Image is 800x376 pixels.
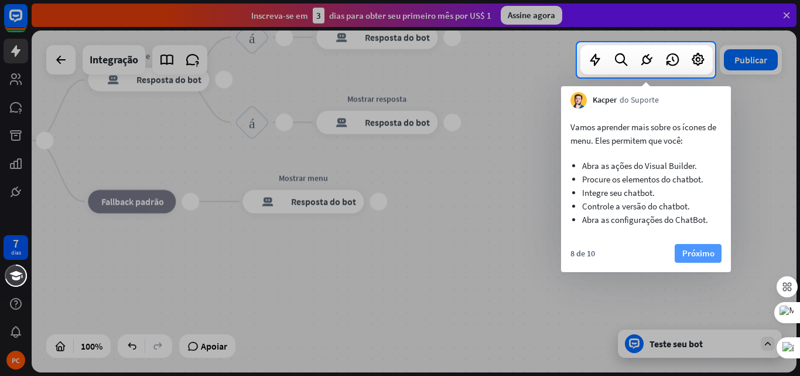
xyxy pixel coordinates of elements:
font: 8 de 10 [570,248,595,259]
font: Vamos aprender mais sobre os ícones de menu. Eles permitem que você: [570,121,716,146]
font: Integre seu chatbot. [582,187,655,198]
font: Procure os elementos do chatbot. [582,174,703,185]
button: Abra o widget de bate-papo do LiveChat [9,5,45,40]
font: do Suporte [620,94,659,105]
button: Próximo [675,244,722,263]
font: Controle a versão do chatbot. [582,201,690,212]
font: Abra as configurações do ChatBot. [582,214,708,225]
font: Abra as ações do Visual Builder. [582,160,697,171]
font: Kacper [593,94,617,105]
font: Próximo [682,248,714,259]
